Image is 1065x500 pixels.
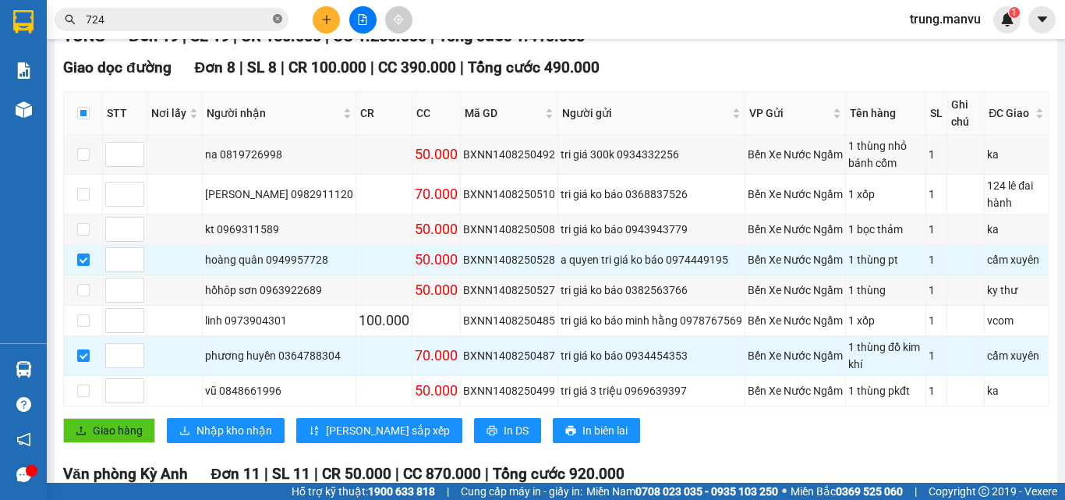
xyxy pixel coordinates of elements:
[1035,12,1049,27] span: caret-down
[313,6,340,34] button: plus
[474,418,541,443] button: printerIn DS
[326,422,450,439] span: [PERSON_NAME] sắp xếp
[465,105,542,122] span: Mã GD
[151,105,186,122] span: Nơi lấy
[463,251,555,268] div: BXNN1408250528
[196,422,272,439] span: Nhập kho nhận
[745,336,846,376] td: Bến Xe Nước Ngầm
[272,465,310,483] span: SL 11
[415,183,458,205] div: 70.000
[403,465,481,483] span: CC 870.000
[288,59,366,76] span: CR 100.000
[247,59,277,76] span: SL 8
[205,221,353,238] div: kt 0969311589
[385,6,412,34] button: aim
[748,382,843,399] div: Bến Xe Nước Ngầm
[205,146,353,163] div: na 0819726998
[929,312,944,329] div: 1
[292,483,435,500] span: Hỗ trợ kỹ thuật:
[412,92,461,135] th: CC
[1000,12,1014,27] img: icon-new-feature
[415,249,458,271] div: 50.000
[393,14,404,25] span: aim
[561,312,742,329] div: tri giá ko báo minh hằng 0978767569
[321,14,332,25] span: plus
[463,382,555,399] div: BXNN1408250499
[205,312,353,329] div: linh 0973904301
[461,483,582,500] span: Cung cấp máy in - giấy in:
[16,397,31,412] span: question-circle
[748,146,843,163] div: Bến Xe Nước Ngầm
[357,14,368,25] span: file-add
[745,376,846,406] td: Bến Xe Nước Ngầm
[16,432,31,447] span: notification
[987,146,1046,163] div: ka
[211,465,261,483] span: Đơn 11
[586,483,778,500] span: Miền Nam
[561,347,742,364] div: tri giá ko báo 0934454353
[359,310,409,332] div: 100.000
[296,418,462,443] button: sort-ascending[PERSON_NAME] sắp xếp
[561,186,742,203] div: tri giá ko báo 0368837526
[16,101,32,118] img: warehouse-icon
[356,92,412,135] th: CR
[749,105,830,122] span: VP Gửi
[748,251,843,268] div: Bến Xe Nước Ngầm
[987,251,1046,268] div: cẩm xuyên
[86,11,270,28] input: Tìm tên, số ĐT hoặc mã đơn
[582,422,628,439] span: In biên lai
[468,59,600,76] span: Tổng cước 490.000
[635,485,778,498] strong: 0708 023 035 - 0935 103 250
[929,221,944,238] div: 1
[415,144,458,165] div: 50.000
[368,485,435,498] strong: 1900 633 818
[947,92,985,135] th: Ghi chú
[167,418,285,443] button: downloadNhập kho nhận
[561,146,742,163] div: tri giá 300k 0934332256
[281,59,285,76] span: |
[987,221,1046,238] div: ka
[378,59,456,76] span: CC 390.000
[207,105,340,122] span: Người nhận
[929,146,944,163] div: 1
[791,483,903,500] span: Miền Bắc
[103,92,147,135] th: STT
[205,282,353,299] div: hồhôp sơn 0963922689
[553,418,640,443] button: printerIn biên lai
[314,465,318,483] span: |
[461,275,558,306] td: BXNN1408250527
[487,425,497,438] span: printer
[989,105,1032,122] span: ĐC Giao
[561,251,742,268] div: a quyen tri giá ko báo 0974449195
[848,251,923,268] div: 1 thùng pt
[460,59,464,76] span: |
[745,175,846,215] td: Bến Xe Nước Ngầm
[493,465,624,483] span: Tổng cước 920.000
[846,92,926,135] th: Tên hàng
[16,62,32,79] img: solution-icon
[415,279,458,301] div: 50.000
[349,6,377,34] button: file-add
[978,486,989,497] span: copyright
[782,488,787,495] span: ⚪️
[929,251,944,268] div: 1
[848,312,923,329] div: 1 xốp
[273,14,282,23] span: close-circle
[848,221,923,238] div: 1 bọc thảm
[65,14,76,25] span: search
[745,215,846,245] td: Bến Xe Nước Ngầm
[205,186,353,203] div: [PERSON_NAME] 0982911120
[63,418,155,443] button: uploadGiao hàng
[205,347,353,364] div: phương huyền 0364788304
[16,361,32,378] img: warehouse-icon
[395,465,399,483] span: |
[987,312,1046,329] div: vcom
[461,215,558,245] td: BXNN1408250508
[461,245,558,275] td: BXNN1408250528
[987,347,1046,364] div: cẩm xuyên
[929,347,944,364] div: 1
[239,59,243,76] span: |
[748,347,843,364] div: Bến Xe Nước Ngầm
[205,382,353,399] div: vũ 0848661996
[561,282,742,299] div: tri giá ko báo 0382563766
